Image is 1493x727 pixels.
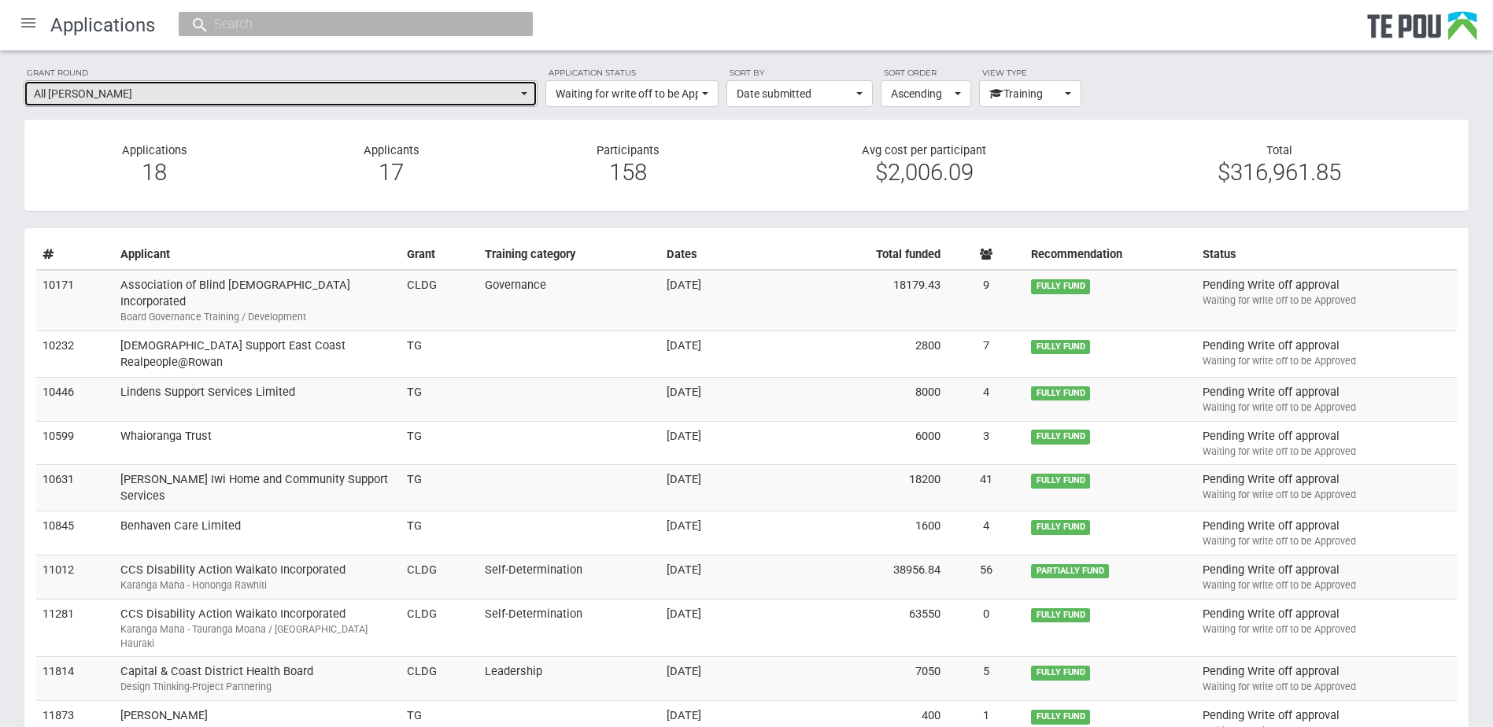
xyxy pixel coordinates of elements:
[947,270,1025,330] td: 9
[737,86,852,101] span: Date submitted
[979,66,1081,80] label: View type
[120,680,394,694] div: Design Thinking-Project Partnering
[1031,430,1090,444] span: FULLY FUND
[1031,666,1090,680] span: FULLY FUND
[36,465,114,511] td: 10631
[947,657,1025,701] td: 5
[114,555,401,600] td: CCS Disability Action Waikato Incorporated
[285,165,498,179] div: 17
[660,330,790,377] td: [DATE]
[791,270,947,330] td: 18179.43
[401,377,479,421] td: TG
[556,86,698,101] span: Waiting for write off to be Approved
[401,421,479,465] td: TG
[401,330,479,377] td: TG
[1203,354,1451,368] div: Waiting for write off to be Approved
[401,555,479,600] td: CLDG
[479,599,660,657] td: Self-Determination
[947,511,1025,555] td: 4
[947,377,1025,421] td: 4
[479,555,660,600] td: Self-Determination
[891,86,951,101] span: Ascending
[1203,293,1451,308] div: Waiting for write off to be Approved
[1203,534,1451,548] div: Waiting for write off to be Approved
[1196,511,1457,555] td: Pending Write off approval
[1203,400,1451,415] div: Waiting for write off to be Approved
[1031,710,1090,724] span: FULLY FUND
[114,511,401,555] td: Benhaven Care Limited
[1031,279,1090,293] span: FULLY FUND
[947,421,1025,465] td: 3
[660,421,790,465] td: [DATE]
[947,599,1025,657] td: 0
[1196,421,1457,465] td: Pending Write off approval
[114,240,401,270] th: Applicant
[726,80,873,107] button: Date submitted
[660,657,790,701] td: [DATE]
[791,599,947,657] td: 63550
[660,511,790,555] td: [DATE]
[791,240,947,270] th: Total funded
[758,165,1089,179] div: $2,006.09
[947,465,1025,511] td: 41
[34,86,517,101] span: All [PERSON_NAME]
[36,421,114,465] td: 10599
[1196,465,1457,511] td: Pending Write off approval
[1031,520,1090,534] span: FULLY FUND
[660,599,790,657] td: [DATE]
[401,465,479,511] td: TG
[479,270,660,330] td: Governance
[1025,240,1196,270] th: Recommendation
[510,143,747,188] div: Participants
[114,421,401,465] td: Whaioranga Trust
[791,330,947,377] td: 2800
[36,143,273,188] div: Applications
[273,143,510,188] div: Applicants
[120,622,394,651] div: Karanga Maha - Tauranga Moana / [GEOGRAPHIC_DATA] Hauraki
[36,511,114,555] td: 10845
[36,657,114,701] td: 11814
[114,657,401,701] td: Capital & Coast District Health Board
[791,421,947,465] td: 6000
[114,330,401,377] td: [DEMOGRAPHIC_DATA] Support East Coast Realpeople@Rowan
[791,657,947,701] td: 7050
[1196,555,1457,600] td: Pending Write off approval
[24,80,538,107] button: All [PERSON_NAME]
[1196,377,1457,421] td: Pending Write off approval
[36,330,114,377] td: 10232
[660,555,790,600] td: [DATE]
[1031,608,1090,622] span: FULLY FUND
[746,143,1101,188] div: Avg cost per participant
[401,511,479,555] td: TG
[791,377,947,421] td: 8000
[120,578,394,592] div: Karanga Maha - Hononga Rawhiti
[545,80,719,107] button: Waiting for write off to be Approved
[401,240,479,270] th: Grant
[1031,340,1090,354] span: FULLY FUND
[979,80,1081,107] button: Training
[660,240,790,270] th: Dates
[114,465,401,511] td: [PERSON_NAME] Iwi Home and Community Support Services
[1203,622,1451,637] div: Waiting for write off to be Approved
[660,465,790,511] td: [DATE]
[660,270,790,330] td: [DATE]
[36,599,114,657] td: 11281
[401,599,479,657] td: CLDG
[1196,330,1457,377] td: Pending Write off approval
[24,66,538,80] label: Grant round
[660,377,790,421] td: [DATE]
[1031,386,1090,400] span: FULLY FUND
[726,66,873,80] label: Sort by
[401,657,479,701] td: CLDG
[1196,240,1457,270] th: Status
[114,270,401,330] td: Association of Blind [DEMOGRAPHIC_DATA] Incorporated
[791,555,947,600] td: 38956.84
[1203,445,1451,459] div: Waiting for write off to be Approved
[1031,474,1090,488] span: FULLY FUND
[48,165,261,179] div: 18
[401,270,479,330] td: CLDG
[1203,680,1451,694] div: Waiting for write off to be Approved
[947,330,1025,377] td: 7
[1203,578,1451,592] div: Waiting for write off to be Approved
[947,555,1025,600] td: 56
